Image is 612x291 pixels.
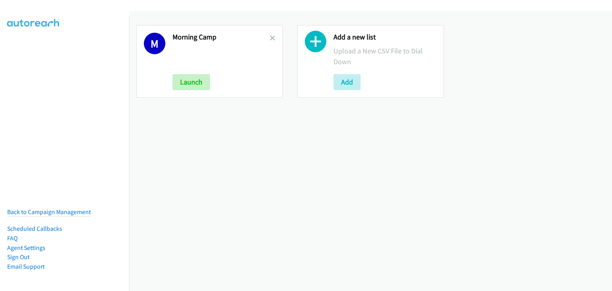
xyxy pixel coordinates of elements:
[144,33,165,54] h1: M
[333,33,436,42] h2: Add a new list
[333,45,436,67] p: Upload a New CSV File to Dial Down
[7,244,45,252] a: Agent Settings
[7,234,18,242] a: FAQ
[7,253,29,261] a: Sign Out
[333,74,361,90] button: Add
[7,208,91,216] a: Back to Campaign Management
[7,225,62,232] a: Scheduled Callbacks
[173,74,210,90] button: Launch
[173,33,270,42] h2: Morning Camp
[7,263,45,270] a: Email Support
